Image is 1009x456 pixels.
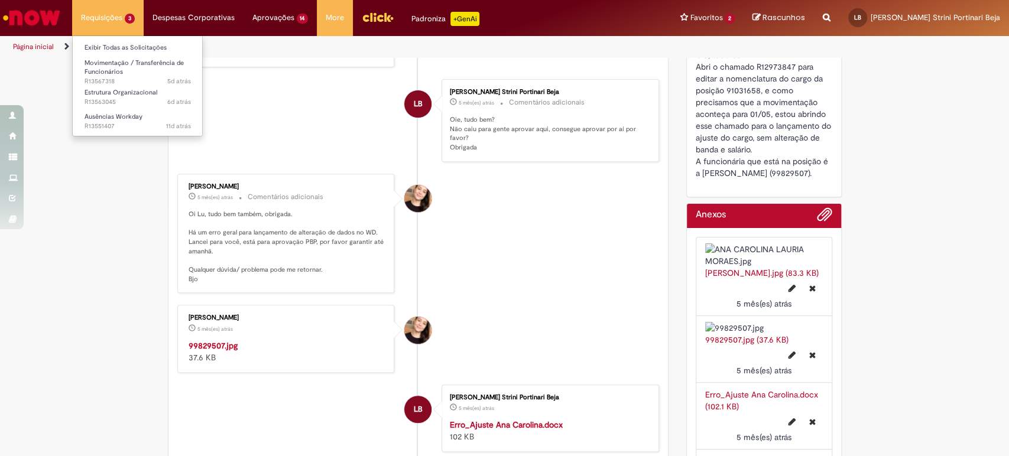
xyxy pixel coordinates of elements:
[85,122,191,131] span: R13551407
[404,90,431,118] div: Luiza Benedini Strini Portinari Beja
[781,346,803,364] button: Editar nome de arquivo 99829507.jpg
[167,77,191,86] time: 25/09/2025 15:23:32
[197,325,233,333] span: 5 mês(es) atrás
[9,36,664,58] ul: Trilhas de página
[737,298,791,309] span: 5 mês(es) atrás
[189,210,385,284] p: Oi Lu, tudo bem também, obrigada. Há um erro geral para lançamento de alteração de dados no WD. L...
[73,41,203,54] a: Exibir Todas as Solicitações
[85,97,191,107] span: R13563045
[167,77,191,86] span: 5d atrás
[725,14,735,24] span: 2
[85,88,157,97] span: Estrutura Organizacional
[459,99,494,106] time: 30/04/2025 16:14:53
[450,419,647,442] div: 102 KB
[854,14,861,21] span: LB
[737,432,791,442] time: 28/04/2025 20:02:22
[248,192,323,202] small: Comentários adicionais
[85,58,184,77] span: Movimentação / Transferência de Funcionários
[802,412,823,431] button: Excluir Erro_Ajuste Ana Carolina.docx
[125,14,135,24] span: 3
[414,90,423,118] span: LB
[404,185,431,212] div: Sabrina De Vasconcelos
[167,97,191,106] span: 6d atrás
[166,122,191,131] span: 11d atrás
[73,57,203,82] a: Aberto R13567318 : Movimentação / Transferência de Funcionários
[450,12,479,26] p: +GenAi
[189,314,385,321] div: [PERSON_NAME]
[737,365,791,376] time: 29/04/2025 15:35:45
[781,279,803,298] button: Editar nome de arquivo ANA CAROLINA LAURIA MORAES.jpg
[85,77,191,86] span: R13567318
[1,6,62,30] img: ServiceNow
[459,405,494,412] time: 28/04/2025 20:02:22
[153,12,235,24] span: Despesas Corporativas
[737,365,791,376] span: 5 mês(es) atrás
[817,207,832,228] button: Adicionar anexos
[167,97,191,106] time: 24/09/2025 13:43:04
[705,243,823,267] img: ANA CAROLINA LAURIA MORAES.jpg
[752,12,805,24] a: Rascunhos
[459,99,494,106] span: 5 mês(es) atrás
[189,340,238,351] a: 99829507.jpg
[763,12,805,23] span: Rascunhos
[252,12,294,24] span: Aprovações
[509,97,585,108] small: Comentários adicionais
[197,194,233,201] span: 5 mês(es) atrás
[737,298,791,309] time: 02/05/2025 10:07:44
[696,50,833,178] span: Olá, tudo bem? Abri o chamado R12973847 para editar a nomenclatura do cargo da posição 91031658, ...
[13,42,54,51] a: Página inicial
[73,86,203,108] a: Aberto R13563045 : Estrutura Organizacional
[197,325,233,333] time: 29/04/2025 15:35:45
[705,389,818,412] a: Erro_Ajuste Ana Carolina.docx (102.1 KB)
[404,317,431,344] div: Sabrina De Vasconcelos
[297,14,309,24] span: 14
[705,334,789,345] a: 99829507.jpg (37.6 KB)
[802,279,823,298] button: Excluir ANA CAROLINA LAURIA MORAES.jpg
[197,194,233,201] time: 29/04/2025 15:37:33
[326,12,344,24] span: More
[411,12,479,26] div: Padroniza
[189,340,385,363] div: 37.6 KB
[404,396,431,423] div: Luiza Benedini Strini Portinari Beja
[450,394,647,401] div: [PERSON_NAME] Strini Portinari Beja
[450,115,647,152] p: Oie, tudo bem? Não caiu para gente aprovar aqui, consegue aprovar por aí por favor? Obrigada
[450,419,563,430] a: Erro_Ajuste Ana Carolina.docx
[450,89,647,96] div: [PERSON_NAME] Strini Portinari Beja
[705,268,819,278] a: [PERSON_NAME].jpg (83.3 KB)
[362,8,394,26] img: click_logo_yellow_360x200.png
[871,12,1000,22] span: [PERSON_NAME] Strini Portinari Beja
[459,405,494,412] span: 5 mês(es) atrás
[81,12,122,24] span: Requisições
[189,183,385,190] div: [PERSON_NAME]
[781,412,803,431] button: Editar nome de arquivo Erro_Ajuste Ana Carolina.docx
[72,35,203,136] ul: Requisições
[696,210,726,220] h2: Anexos
[85,112,142,121] span: Ausências Workday
[166,122,191,131] time: 19/09/2025 15:49:57
[705,322,823,334] img: 99829507.jpg
[737,432,791,442] span: 5 mês(es) atrás
[690,12,722,24] span: Favoritos
[802,346,823,364] button: Excluir 99829507.jpg
[73,110,203,132] a: Aberto R13551407 : Ausências Workday
[414,395,423,424] span: LB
